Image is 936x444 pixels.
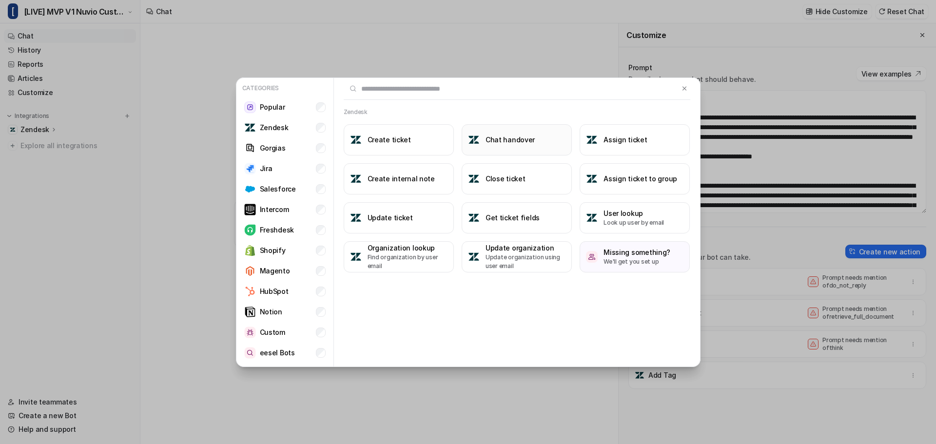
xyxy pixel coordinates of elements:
img: Get ticket fields [468,212,480,224]
button: Update organizationUpdate organizationUpdate organization using user email [462,241,572,272]
button: Organization lookupOrganization lookupFind organization by user email [344,241,454,272]
p: Update organization using user email [486,253,565,270]
p: We'll get you set up [604,257,670,266]
img: /missing-something [586,251,598,263]
h2: Zendesk [344,108,368,116]
h3: Update ticket [368,212,413,223]
h3: Chat handover [486,135,535,145]
p: Zendesk [260,122,289,133]
p: Jira [260,163,273,174]
h3: Missing something? [604,247,670,257]
p: Popular [260,102,285,112]
p: eesel Bots [260,347,295,358]
img: Update ticket [350,212,362,224]
h3: Organization lookup [368,243,448,253]
p: Freshdesk [260,225,294,235]
h3: Get ticket fields [486,212,540,223]
h3: Close ticket [486,174,526,184]
p: Magento [260,266,290,276]
button: User lookupUser lookupLook up user by email [580,202,690,233]
img: Assign ticket to group [586,173,598,185]
img: Update organization [468,251,480,263]
p: Shopify [260,245,286,255]
h3: Assign ticket [604,135,647,145]
p: Look up user by email [604,218,664,227]
img: Create internal note [350,173,362,185]
h3: Update organization [486,243,565,253]
img: Chat handover [468,134,480,146]
img: Close ticket [468,173,480,185]
button: Chat handoverChat handover [462,124,572,155]
button: Assign ticketAssign ticket [580,124,690,155]
button: Get ticket fieldsGet ticket fields [462,202,572,233]
img: Assign ticket [586,134,598,146]
h3: Create internal note [368,174,435,184]
button: Create ticketCreate ticket [344,124,454,155]
p: Custom [260,327,285,337]
h3: Assign ticket to group [604,174,677,184]
button: Update ticketUpdate ticket [344,202,454,233]
p: Salesforce [260,184,296,194]
p: Categories [240,82,330,95]
p: Gorgias [260,143,286,153]
button: Assign ticket to groupAssign ticket to group [580,163,690,194]
img: Create ticket [350,134,362,146]
button: Close ticketClose ticket [462,163,572,194]
p: Intercom [260,204,289,214]
img: User lookup [586,212,598,224]
button: /missing-somethingMissing something?We'll get you set up [580,241,690,272]
p: Find organization by user email [368,253,448,270]
h3: User lookup [604,208,664,218]
p: Notion [260,307,282,317]
img: Organization lookup [350,251,362,263]
button: Create internal noteCreate internal note [344,163,454,194]
h3: Create ticket [368,135,411,145]
p: HubSpot [260,286,289,296]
